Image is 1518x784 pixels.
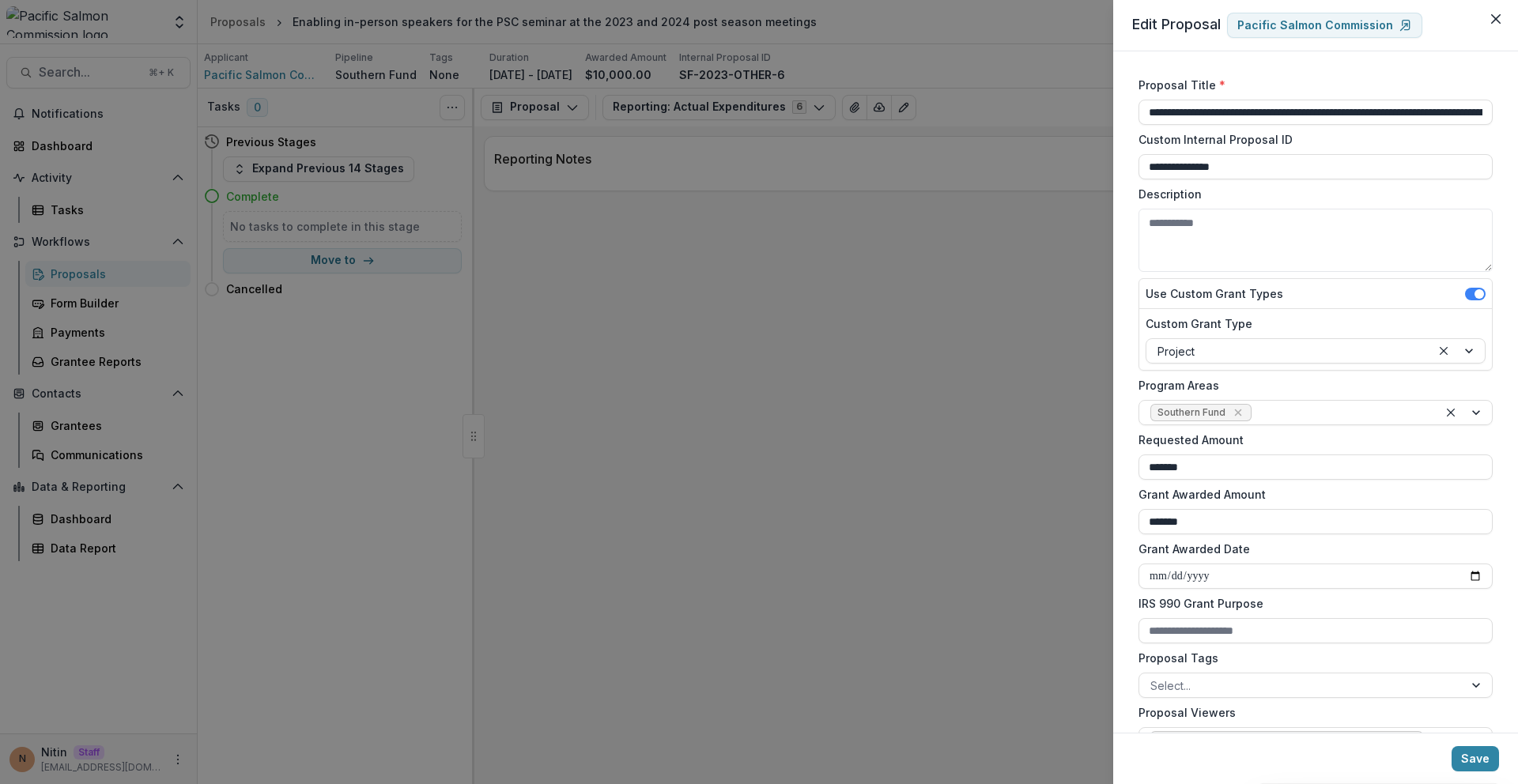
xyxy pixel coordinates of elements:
[1227,13,1422,38] a: Pacific Salmon Commission
[1138,650,1483,666] label: Proposal Tags
[1138,377,1483,394] label: Program Areas
[1138,486,1483,503] label: Grant Awarded Amount
[1483,6,1509,32] button: Close
[1138,186,1483,202] label: Description
[1138,541,1483,557] label: Grant Awarded Date
[1146,285,1283,302] label: Use Custom Grant Types
[1138,77,1483,93] label: Proposal Title
[1138,704,1483,721] label: Proposal Viewers
[1402,732,1418,748] div: Remove Sascha Bendt - bendt@psc.org
[1138,595,1483,612] label: IRS 990 Grant Purpose
[1434,341,1453,360] div: Clear selected options
[1138,432,1483,448] label: Requested Amount
[1441,403,1460,422] div: Clear selected options
[1237,19,1393,32] p: Pacific Salmon Commission
[1146,315,1476,332] label: Custom Grant Type
[1452,746,1499,771] button: Save
[1132,16,1221,32] span: Edit Proposal
[1138,131,1483,148] label: Custom Internal Proposal ID
[1157,407,1225,418] span: Southern Fund
[1230,405,1246,420] div: Remove Southern Fund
